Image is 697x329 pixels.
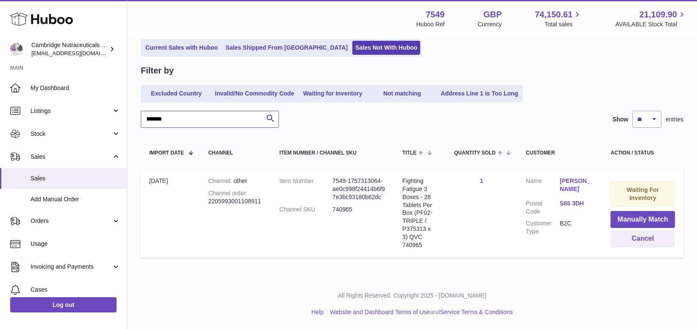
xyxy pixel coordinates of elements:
span: 74,150.61 [535,9,572,20]
a: Service Terms & Conditions [440,309,513,315]
a: 21,109.90 AVAILABLE Stock Total [615,9,687,28]
div: Huboo Ref [416,20,445,28]
div: Cambridge Nutraceuticals Ltd [31,41,108,57]
dt: Item Number [279,177,332,201]
img: qvc@camnutra.com [10,43,23,56]
a: [PERSON_NAME] [560,177,594,193]
dt: Name [526,177,560,195]
dt: Customer Type [526,219,560,236]
a: Waiting for Inventory [299,87,367,101]
td: [DATE] [141,169,200,258]
a: S65 3DH [560,200,594,208]
a: Website and Dashboard Terms of Use [330,309,430,315]
div: Fighting Fatigue 3 Boxes - 28 Tablets Per Box (PF02-TRIPLE / P375313 x 3) QVC 740965 [402,177,437,249]
a: Help [312,309,324,315]
a: Excluded Country [142,87,210,101]
span: entries [666,115,683,124]
strong: Channel order [208,190,248,197]
span: AVAILABLE Stock Total [615,20,687,28]
span: Sales [31,174,120,183]
a: Not matching [368,87,436,101]
a: Sales Not With Huboo [352,41,420,55]
span: My Dashboard [31,84,120,92]
dt: Channel SKU [279,205,332,214]
strong: Waiting For Inventory [627,186,659,201]
span: Sales [31,153,112,161]
span: Quantity Sold [454,150,496,156]
div: Currency [478,20,502,28]
span: Total sales [544,20,582,28]
dd: 740965 [332,205,385,214]
a: 1 [480,177,483,184]
dt: Postal Code [526,200,560,216]
dd: B2C [560,219,594,236]
dd: 7549-1757313064-ae0c998f24414b6f97e3bc93180b62dc [332,177,385,201]
a: Sales Shipped From [GEOGRAPHIC_DATA] [223,41,351,55]
span: Import date [149,150,184,156]
div: 2205993001108911 [208,189,262,205]
div: Item Number / Channel SKU [279,150,385,156]
button: Cancel [611,230,675,247]
div: Action / Status [611,150,675,156]
span: Stock [31,130,112,138]
strong: 7549 [426,9,445,20]
a: Invalid/No Commodity Code [212,87,297,101]
strong: Channel [208,177,234,184]
span: Invoicing and Payments [31,263,112,271]
a: Log out [10,297,117,312]
span: Orders [31,217,112,225]
span: Title [402,150,416,156]
a: Address Line 1 is Too Long [438,87,521,101]
span: Add Manual Order [31,195,120,203]
span: 21,109.90 [639,9,677,20]
span: Listings [31,107,112,115]
a: Current Sales with Huboo [142,41,221,55]
span: Cases [31,286,120,294]
p: All Rights Reserved. Copyright 2025 - [DOMAIN_NAME] [134,292,690,300]
button: Manually Match [611,211,675,228]
span: Usage [31,240,120,248]
a: 74,150.61 Total sales [535,9,582,28]
div: Customer [526,150,594,156]
label: Show [613,115,628,124]
li: and [327,308,513,316]
span: [EMAIL_ADDRESS][DOMAIN_NAME] [31,50,125,56]
h2: Filter by [141,65,174,76]
div: Channel [208,150,262,156]
div: other [208,177,262,185]
strong: GBP [483,9,502,20]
